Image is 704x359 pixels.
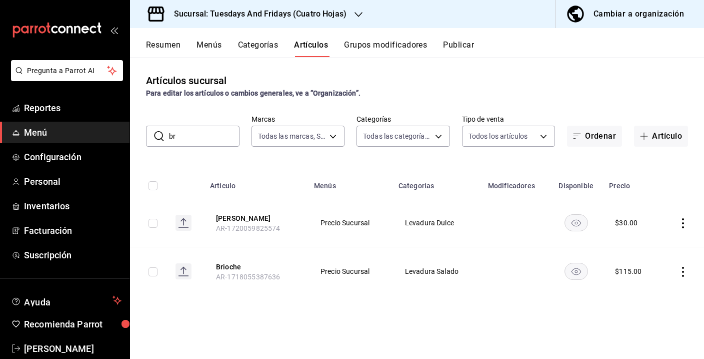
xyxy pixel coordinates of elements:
[24,101,121,115] span: Reportes
[615,266,641,276] div: $ 115.00
[11,60,123,81] button: Pregunta a Parrot AI
[468,131,528,141] span: Todos los artículos
[593,7,684,21] div: Cambiar a organización
[146,40,180,57] button: Resumen
[169,126,239,146] input: Buscar artículo
[405,219,469,226] span: Levadura Dulce
[567,126,622,147] button: Ordenar
[564,214,588,231] button: availability-product
[204,167,308,199] th: Artículo
[196,40,221,57] button: Menús
[216,262,296,272] button: edit-product-location
[216,273,280,281] span: AR-1718055387636
[603,167,660,199] th: Precio
[24,150,121,164] span: Configuración
[320,219,380,226] span: Precio Sucursal
[24,317,121,331] span: Recomienda Parrot
[258,131,326,141] span: Todas las marcas, Sin marca
[166,8,346,20] h3: Sucursal: Tuesdays And Fridays (Cuatro Hojas)
[294,40,328,57] button: Artículos
[634,126,688,147] button: Artículo
[27,66,107,76] span: Pregunta a Parrot AI
[564,263,588,280] button: availability-product
[462,116,555,123] label: Tipo de venta
[24,175,121,188] span: Personal
[110,26,118,34] button: open_drawer_menu
[615,218,637,228] div: $ 30.00
[678,267,688,277] button: actions
[363,131,431,141] span: Todas las categorías, Sin categoría
[344,40,427,57] button: Grupos modificadores
[146,40,704,57] div: navigation tabs
[251,116,345,123] label: Marcas
[356,116,450,123] label: Categorías
[24,248,121,262] span: Suscripción
[146,73,226,88] div: Artículos sucursal
[482,167,549,199] th: Modificadores
[24,126,121,139] span: Menú
[320,268,380,275] span: Precio Sucursal
[24,342,121,355] span: [PERSON_NAME]
[216,213,296,223] button: edit-product-location
[24,224,121,237] span: Facturación
[392,167,482,199] th: Categorías
[24,294,108,306] span: Ayuda
[308,167,392,199] th: Menús
[405,268,469,275] span: Levadura Salado
[24,199,121,213] span: Inventarios
[443,40,474,57] button: Publicar
[549,167,603,199] th: Disponible
[238,40,278,57] button: Categorías
[146,89,360,97] strong: Para editar los artículos o cambios generales, ve a “Organización”.
[678,218,688,228] button: actions
[7,73,123,83] a: Pregunta a Parrot AI
[216,224,280,232] span: AR-1720059825574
